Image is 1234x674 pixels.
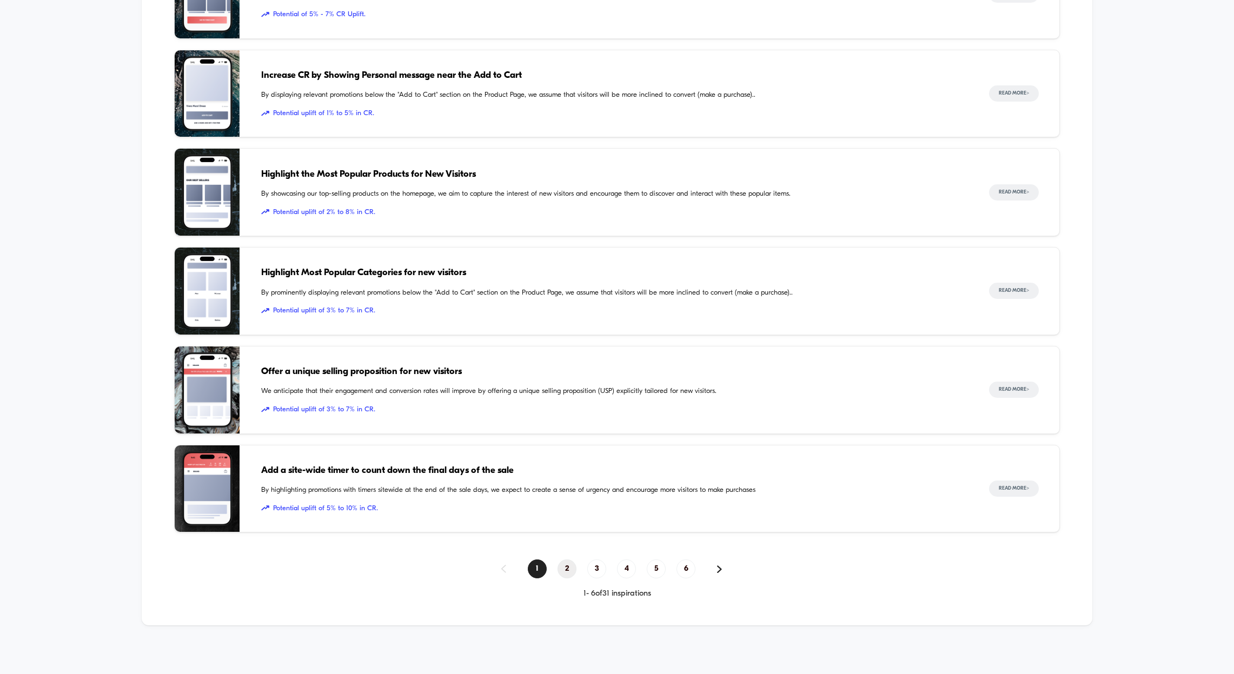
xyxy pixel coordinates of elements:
[261,404,967,415] span: Potential uplift of 3% to 7% in CR.
[261,503,967,514] span: Potential uplift of 5% to 10% in CR.
[261,288,967,298] span: By prominently displaying relevant promotions below the "Add to Cart" section on the Product Page...
[174,589,1059,598] div: 1 - 6 of 31 inspirations
[175,445,240,532] img: By highlighting promotions with timers sitewide at the end of the sale days, we expect to create ...
[261,90,967,101] span: By displaying relevant promotions below the "Add to Cart" section on the Product Page, we assume ...
[989,481,1039,497] button: Read More>
[175,346,240,433] img: We anticipate that their engagement and conversion rates will improve by offering a unique sellin...
[676,559,695,578] span: 6
[558,559,576,578] span: 2
[647,559,666,578] span: 5
[617,559,636,578] span: 4
[261,485,967,496] span: By highlighting promotions with timers sitewide at the end of the sale days, we expect to create ...
[261,207,967,218] span: Potential uplift of 2% to 8% in CR.
[261,305,967,316] span: Potential uplift of 3% to 7% in CR.
[261,365,967,379] span: Offer a unique selling proposition for new visitors
[989,283,1039,299] button: Read More>
[528,559,547,578] span: 1
[175,149,240,236] img: By showcasing our top-selling products on the homepage, we aim to capture the interest of new vis...
[261,464,967,478] span: Add a site-wide timer to count down the final days of the sale
[261,9,967,20] span: Potential of 5% - 7% CR Uplift.
[989,184,1039,201] button: Read More>
[989,382,1039,398] button: Read More>
[261,386,967,397] span: We anticipate that their engagement and conversion rates will improve by offering a unique sellin...
[989,85,1039,102] button: Read More>
[175,50,240,137] img: By displaying relevant promotions below the "Add to Cart" section on the Product Page, we assume ...
[261,69,967,83] span: Increase CR by Showing Personal message near the Add to Cart
[261,108,967,119] span: Potential uplift of 1% to 5% in CR.
[175,248,240,335] img: By prominently displaying relevant promotions below the "Add to Cart" section on the Product Page...
[261,266,967,280] span: Highlight Most Popular Categories for new visitors
[717,565,722,573] img: pagination forward
[261,189,967,199] span: By showcasing our top-selling products on the homepage, we aim to capture the interest of new vis...
[587,559,606,578] span: 3
[261,168,967,182] span: Highlight the Most Popular Products for New Visitors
